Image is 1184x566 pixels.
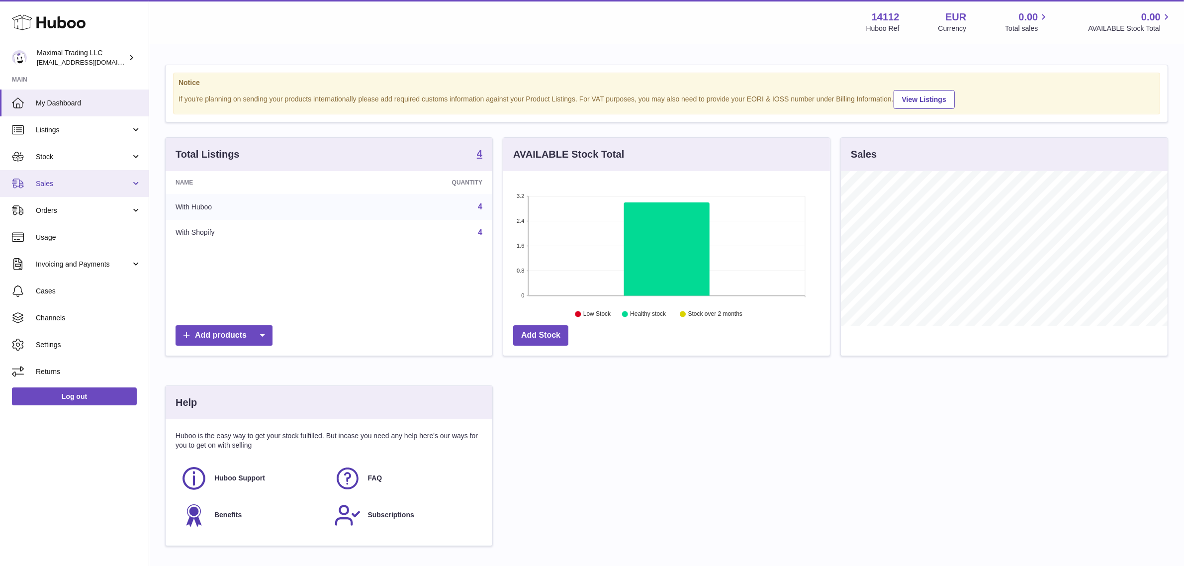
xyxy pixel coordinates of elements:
[1088,10,1172,33] a: 0.00 AVAILABLE Stock Total
[945,10,966,24] strong: EUR
[166,171,342,194] th: Name
[630,311,666,318] text: Healthy stock
[513,325,568,346] a: Add Stock
[1005,24,1049,33] span: Total sales
[894,90,955,109] a: View Listings
[851,148,877,161] h3: Sales
[866,24,900,33] div: Huboo Ref
[517,268,524,274] text: 0.8
[181,502,324,529] a: Benefits
[1141,10,1161,24] span: 0.00
[517,243,524,249] text: 1.6
[478,202,482,211] a: 4
[36,98,141,108] span: My Dashboard
[36,206,131,215] span: Orders
[179,78,1155,88] strong: Notice
[521,292,524,298] text: 0
[1019,10,1038,24] span: 0.00
[688,311,742,318] text: Stock over 2 months
[872,10,900,24] strong: 14112
[477,149,482,161] a: 4
[176,431,482,450] p: Huboo is the easy way to get your stock fulfilled. But incase you need any help here's our ways f...
[166,194,342,220] td: With Huboo
[1005,10,1049,33] a: 0.00 Total sales
[478,228,482,237] a: 4
[37,48,126,67] div: Maximal Trading LLC
[36,367,141,377] span: Returns
[181,465,324,492] a: Huboo Support
[176,148,240,161] h3: Total Listings
[36,286,141,296] span: Cases
[214,473,265,483] span: Huboo Support
[36,313,141,323] span: Channels
[477,149,482,159] strong: 4
[214,510,242,520] span: Benefits
[12,50,27,65] img: internalAdmin-14112@internal.huboo.com
[37,58,146,66] span: [EMAIL_ADDRESS][DOMAIN_NAME]
[368,473,382,483] span: FAQ
[176,396,197,409] h3: Help
[334,465,478,492] a: FAQ
[36,152,131,162] span: Stock
[179,89,1155,109] div: If you're planning on sending your products internationally please add required customs informati...
[36,125,131,135] span: Listings
[513,148,624,161] h3: AVAILABLE Stock Total
[342,171,492,194] th: Quantity
[12,387,137,405] a: Log out
[517,193,524,199] text: 3.2
[368,510,414,520] span: Subscriptions
[36,340,141,350] span: Settings
[176,325,273,346] a: Add products
[36,233,141,242] span: Usage
[166,220,342,246] td: With Shopify
[334,502,478,529] a: Subscriptions
[517,218,524,224] text: 2.4
[36,260,131,269] span: Invoicing and Payments
[938,24,967,33] div: Currency
[1088,24,1172,33] span: AVAILABLE Stock Total
[36,179,131,189] span: Sales
[583,311,611,318] text: Low Stock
